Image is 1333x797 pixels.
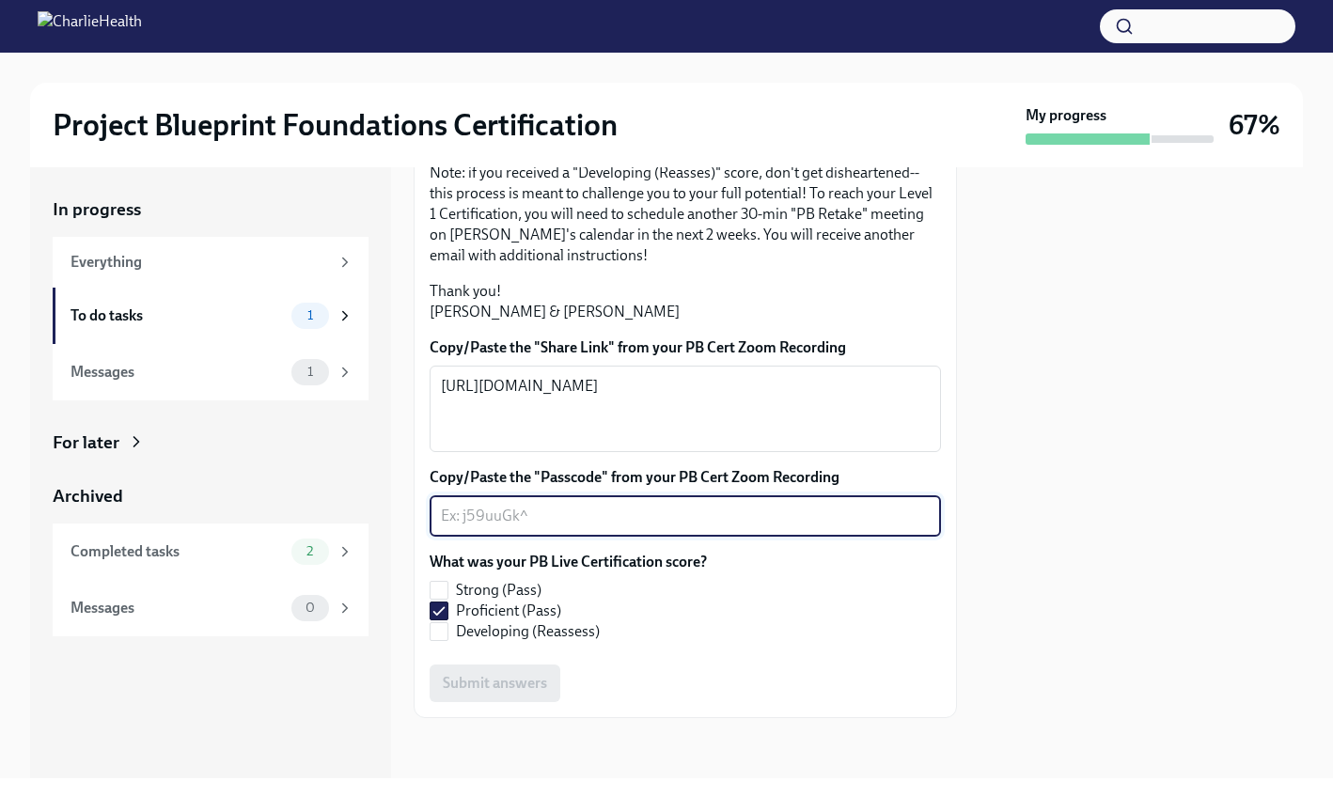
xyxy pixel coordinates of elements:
img: CharlieHealth [38,11,142,41]
a: In progress [53,197,369,222]
div: Completed tasks [71,541,284,562]
span: 1 [296,365,324,379]
label: Copy/Paste the "Passcode" from your PB Cert Zoom Recording [430,467,941,488]
a: Everything [53,237,369,288]
div: To do tasks [71,305,284,326]
span: Proficient (Pass) [456,601,561,621]
p: Note: if you received a "Developing (Reasses)" score, don't get disheartened--this process is mea... [430,163,941,266]
span: 1 [296,308,324,322]
span: Developing (Reassess) [456,621,600,642]
div: Messages [71,598,284,618]
div: Everything [71,252,329,273]
h2: Project Blueprint Foundations Certification [53,106,618,144]
a: Messages1 [53,344,369,400]
a: To do tasks1 [53,288,369,344]
p: Thank you! [PERSON_NAME] & [PERSON_NAME] [430,281,941,322]
span: Strong (Pass) [456,580,541,601]
strong: My progress [1026,105,1106,126]
div: Messages [71,362,284,383]
a: Completed tasks2 [53,524,369,580]
span: 2 [295,544,324,558]
a: For later [53,430,369,455]
textarea: [URL][DOMAIN_NAME] [441,375,930,443]
label: Copy/Paste the "Share Link" from your PB Cert Zoom Recording [430,337,941,358]
div: For later [53,430,119,455]
a: Messages0 [53,580,369,636]
h3: 67% [1229,108,1280,142]
label: What was your PB Live Certification score? [430,552,707,572]
span: 0 [294,601,326,615]
a: Archived [53,484,369,508]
